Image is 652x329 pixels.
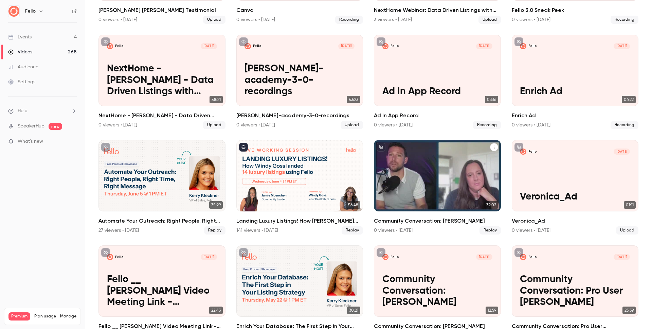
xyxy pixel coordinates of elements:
[8,64,38,70] div: Audience
[18,107,28,115] span: Help
[512,217,639,225] h2: Veronica_Ad
[391,44,399,48] p: Fello
[18,138,43,145] span: What's new
[486,307,498,314] span: 12:59
[374,140,501,235] a: 32:02Community Conversation: [PERSON_NAME]0 viewers • [DATE]Replay
[201,43,217,49] span: [DATE]
[107,254,113,260] img: Fello __ Brad Whitehouse_ Video Meeting Link - 2025_05_28 15_30 EDT - Recording
[236,140,363,235] li: Landing Luxury Listings! How Windy Goss Landed 14 luxury listings using Fello!
[616,226,638,235] span: Upload
[101,37,110,46] button: unpublished
[8,49,32,55] div: Videos
[382,254,388,260] img: Community Conversation: Kyle Chernetsky
[520,43,526,49] img: Enrich Ad
[614,254,630,260] span: [DATE]
[520,149,526,155] img: Veronica_Ad
[98,35,225,129] li: NextHome - David Garagialo - Data Driven Listings with Fello
[622,307,636,314] span: 23:39
[98,6,225,14] h2: [PERSON_NAME] [PERSON_NAME] Testimonial
[107,274,217,308] p: Fello __ [PERSON_NAME] Video Meeting Link - 2025_05_28 15_30 EDT - Recording
[244,63,355,98] p: [PERSON_NAME]-academy-3-0-recordings
[528,150,537,154] p: Fello
[341,121,363,129] span: Upload
[374,35,501,129] a: Ad In App RecordFello[DATE]Ad In App Record03:16Ad In App Record0 viewers • [DATE]Recording
[210,96,223,103] span: 58:21
[34,314,56,319] span: Plan usage
[476,43,492,49] span: [DATE]
[512,122,550,128] div: 0 viewers • [DATE]
[236,217,363,225] h2: Landing Luxury Listings! How [PERSON_NAME] Landed 14 luxury listings using Fello!
[98,122,137,128] div: 0 viewers • [DATE]
[107,43,113,49] img: NextHome - David Garagialo - Data Driven Listings with Fello
[203,121,225,129] span: Upload
[347,96,360,103] span: 53:23
[374,6,501,14] h2: NextHome Webinar: Data Driven Listings with Fello
[485,96,498,103] span: 03:16
[239,143,248,152] button: published
[239,248,248,257] button: unpublished
[69,139,77,145] iframe: Noticeable Trigger
[18,123,44,130] a: SpeakerHub
[236,16,275,23] div: 0 viewers • [DATE]
[115,44,124,48] p: Fello
[374,122,413,128] div: 0 viewers • [DATE]
[107,63,217,98] p: NextHome - [PERSON_NAME] - Data Driven Listings with Fello
[512,35,639,129] li: Enrich Ad
[520,191,630,203] p: Veronica_Ad
[512,140,639,235] a: Veronica_AdFello[DATE]Veronica_Ad01:11Veronica_Ad0 viewers • [DATE]Upload
[611,121,638,129] span: Recording
[614,43,630,49] span: [DATE]
[484,201,498,209] span: 32:02
[512,6,639,14] h2: Fello 3.0 Sneak Peek
[614,149,630,155] span: [DATE]
[49,123,62,130] span: new
[512,140,639,235] li: Veronica_Ad
[622,96,636,103] span: 06:22
[209,201,223,209] span: 35:29
[377,143,385,152] button: unpublished
[8,6,19,17] img: Fello
[60,314,76,319] a: Manage
[201,254,217,260] span: [DATE]
[203,16,225,24] span: Upload
[520,86,630,98] p: Enrich Ad
[514,37,523,46] button: unpublished
[25,8,36,15] h6: Fello
[236,35,363,129] a: fello-fello-academy-3-0-recordingsFello[DATE][PERSON_NAME]-academy-3-0-recordings53:23[PERSON_NAM...
[98,217,225,225] h2: Automate Your Outreach: Right People, Right Time, Right Message
[342,226,363,235] span: Replay
[347,307,360,314] span: 30:21
[391,255,399,259] p: Fello
[236,6,363,14] h2: Canva
[374,217,501,225] h2: Community Conversation: [PERSON_NAME]
[335,16,363,24] span: Recording
[382,43,388,49] img: Ad In App Record
[101,248,110,257] button: unpublished
[611,16,638,24] span: Recording
[98,140,225,235] li: Automate Your Outreach: Right People, Right Time, Right Message
[528,44,537,48] p: Fello
[512,227,550,234] div: 0 viewers • [DATE]
[236,122,275,128] div: 0 viewers • [DATE]
[98,140,225,235] a: 35:29Automate Your Outreach: Right People, Right Time, Right Message27 viewers • [DATE]Replay
[239,37,248,46] button: unpublished
[512,111,639,120] h2: Enrich Ad
[520,274,630,308] p: Community Conversation: Pro User [PERSON_NAME]
[512,16,550,23] div: 0 viewers • [DATE]
[514,248,523,257] button: unpublished
[98,35,225,129] a: NextHome - David Garagialo - Data Driven Listings with FelloFello[DATE]NextHome - [PERSON_NAME] -...
[382,274,492,308] p: Community Conversation: [PERSON_NAME]
[209,307,223,314] span: 22:43
[520,254,526,260] img: Community Conversation: Pro User Jamie Williams
[528,255,537,259] p: Fello
[236,111,363,120] h2: [PERSON_NAME]-academy-3-0-recordings
[236,227,278,234] div: 141 viewers • [DATE]
[374,227,413,234] div: 0 viewers • [DATE]
[98,227,139,234] div: 27 viewers • [DATE]
[253,44,261,48] p: Fello
[98,111,225,120] h2: NextHome - [PERSON_NAME] - Data Driven Listings with Fello
[8,312,30,321] span: Premium
[338,43,355,49] span: [DATE]
[115,255,124,259] p: Fello
[479,226,501,235] span: Replay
